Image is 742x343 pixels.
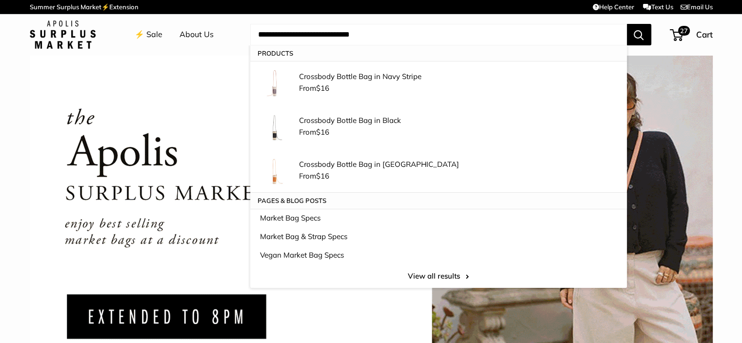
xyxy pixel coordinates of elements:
[30,20,96,49] img: Apolis: Surplus Market
[135,27,162,42] a: ⚡️ Sale
[316,171,329,181] span: $16
[260,156,289,185] img: Crossbody Bottle Bag in Cognac
[180,27,214,42] a: About Us
[627,24,651,45] button: Search
[316,127,329,137] span: $16
[250,264,627,288] a: View all results
[681,3,713,11] a: Email Us
[250,45,627,61] p: Products
[671,27,713,42] a: 27 Cart
[250,149,627,193] a: Crossbody Bottle Bag in Cognac Crossbody Bottle Bag in [GEOGRAPHIC_DATA] From$16
[250,209,627,227] a: Market Bag Specs
[299,159,617,169] p: Crossbody Bottle Bag in [GEOGRAPHIC_DATA]
[299,127,329,137] span: From
[643,3,673,11] a: Text Us
[593,3,634,11] a: Help Center
[250,24,627,45] input: Search...
[250,105,627,149] a: Crossbody Bottle Bag in Black Crossbody Bottle Bag in Black From$16
[250,246,627,264] a: Vegan Market Bag Specs
[260,68,289,98] img: description_Our first Crossbody Bottle Bag
[260,112,289,141] img: Crossbody Bottle Bag in Black
[299,171,329,181] span: From
[316,83,329,93] span: $16
[299,71,617,81] p: Crossbody Bottle Bag in Navy Stripe
[250,193,627,208] p: Pages & Blog posts
[678,26,689,36] span: 27
[299,115,617,125] p: Crossbody Bottle Bag in Black
[299,83,329,93] span: From
[696,29,713,40] span: Cart
[250,227,627,246] a: Market Bag & Strap Specs
[250,61,627,105] a: description_Our first Crossbody Bottle Bag Crossbody Bottle Bag in Navy Stripe From$16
